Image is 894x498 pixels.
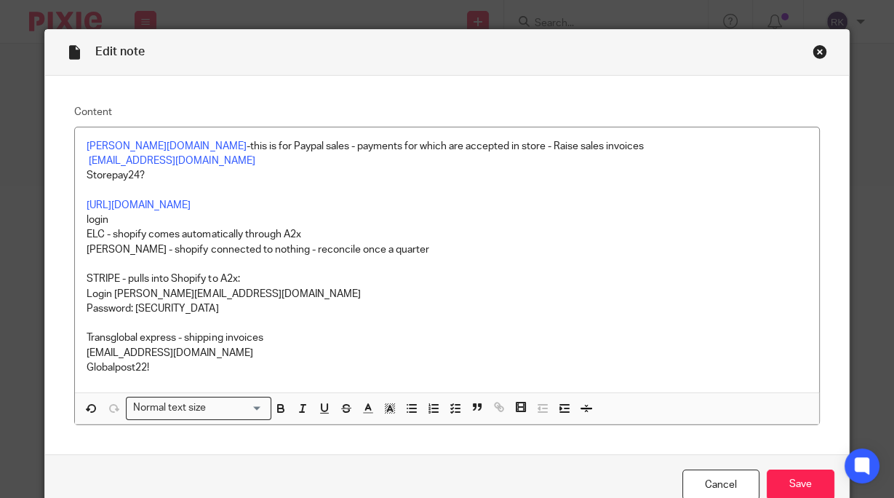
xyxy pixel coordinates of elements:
p: Password: [SECURITY_DATA] [87,301,807,316]
p: login [87,213,807,227]
div: Close this dialog window [813,44,827,59]
label: Content [74,105,819,119]
p: Login [PERSON_NAME][EMAIL_ADDRESS][DOMAIN_NAME] [87,287,807,301]
a: [URL][DOMAIN_NAME] [87,200,191,210]
a: [EMAIL_ADDRESS][DOMAIN_NAME] [89,156,255,166]
a: [PERSON_NAME][DOMAIN_NAME] [87,141,246,151]
div: Search for option [126,397,271,419]
p: STRIPE - pulls into Shopify to A2x: [87,272,807,286]
input: Search for option [210,400,263,416]
span: Normal text size [129,400,209,416]
p: ELC - shopify comes automatically through A2x [87,227,807,242]
p: Transglobal express - shipping invoices [87,331,807,345]
span: Edit note [95,46,145,58]
p: [PERSON_NAME] - shopify connected to nothing - reconcile once a quarter [87,242,807,257]
p: Globalpost22! [87,360,807,375]
p: -this is for Paypal sales - payments for which are accepted in store - Raise sales invoices [87,139,807,154]
p: [EMAIL_ADDRESS][DOMAIN_NAME] [87,346,807,360]
p: Storepay24? [87,168,807,183]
